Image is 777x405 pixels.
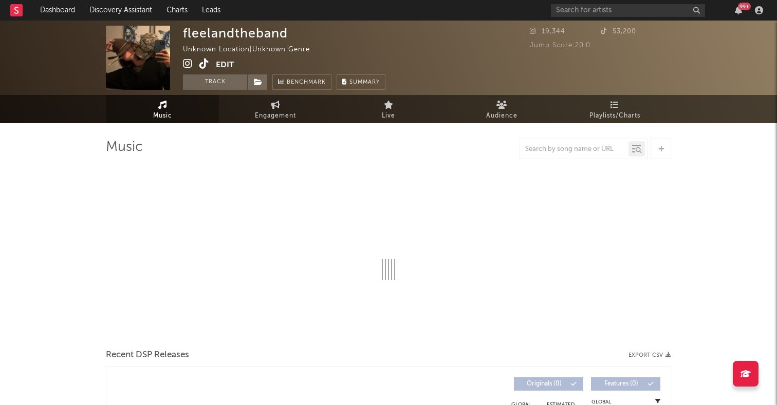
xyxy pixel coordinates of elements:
[521,381,568,387] span: Originals ( 0 )
[106,95,219,123] a: Music
[601,28,636,35] span: 53,200
[382,110,395,122] span: Live
[591,377,660,391] button: Features(0)
[514,377,583,391] button: Originals(0)
[558,95,671,123] a: Playlists/Charts
[183,44,322,56] div: Unknown Location | Unknown Genre
[589,110,640,122] span: Playlists/Charts
[486,110,517,122] span: Audience
[219,95,332,123] a: Engagement
[520,145,628,153] input: Search by song name or URL
[332,95,445,123] a: Live
[337,74,385,90] button: Summary
[106,349,189,361] span: Recent DSP Releases
[272,74,331,90] a: Benchmark
[349,80,380,85] span: Summary
[598,381,645,387] span: Features ( 0 )
[735,6,742,14] button: 99+
[183,26,288,41] div: fleelandtheband
[551,4,705,17] input: Search for artists
[445,95,558,123] a: Audience
[530,28,565,35] span: 19,344
[183,74,247,90] button: Track
[628,352,671,358] button: Export CSV
[216,59,234,71] button: Edit
[153,110,172,122] span: Music
[530,42,590,49] span: Jump Score: 20.0
[738,3,751,10] div: 99 +
[287,76,326,89] span: Benchmark
[255,110,296,122] span: Engagement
